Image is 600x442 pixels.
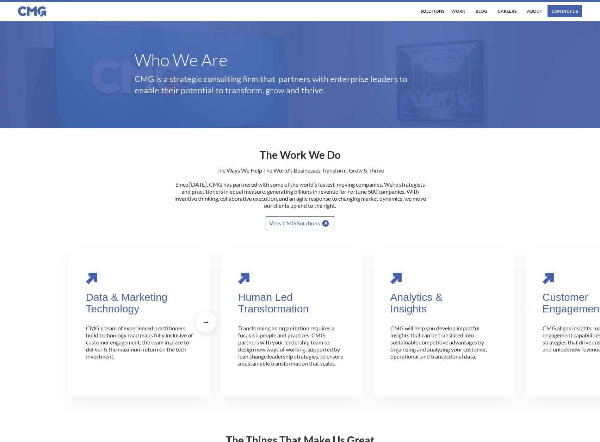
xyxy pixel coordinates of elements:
[450,5,467,17] a: work
[196,311,217,332] div: next slide
[221,247,363,397] div: 2 of 4
[525,5,544,17] a: About
[238,291,345,315] div: Human Led Transformation
[173,142,427,160] h2: The Work We Do
[238,325,345,374] p: Transforming an organization requires a focus on people and practices. CMG partners with your lea...
[421,9,444,13] div: Solutions
[173,167,427,216] p: The Ways We Help The World's Businesses Transform, Grow & Thrive Since [DATE], CMG has partnered ...
[496,5,518,17] a: Careers
[552,9,578,13] div: contact us
[202,318,210,325] div: →
[266,216,334,230] a: View CMG Solutions
[135,73,431,96] p: CMG is a strategic consulting firm that partners with enterprise leaders to enable their potentia...
[68,247,211,397] div: 1 of 4
[474,5,489,17] a: Blog
[390,291,497,315] div: Analytics & Insights
[68,247,211,397] div: carousel
[86,325,193,374] p: CMG's team of experienced practitioners build technology road maps fully inclusive of customer en...
[135,54,466,66] h1: Who We Are
[390,325,497,374] p: CMG will help you develop impactful insights that can be translated into sustainable competitive ...
[86,291,193,315] div: Data & Marketing Technology
[373,247,515,397] div: 3 of 4
[18,6,46,17] img: CMG logo in blue.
